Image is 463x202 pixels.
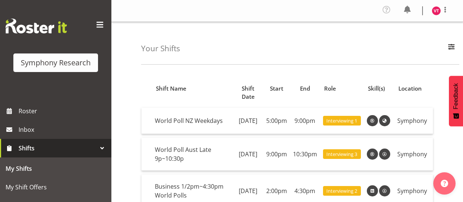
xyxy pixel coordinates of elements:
img: Rosterit website logo [6,19,67,33]
td: 9:00pm [263,138,290,171]
span: Inbox [19,124,108,135]
td: 5:00pm [263,108,290,134]
a: My Shift Offers [2,178,110,196]
div: Skill(s) [368,84,390,93]
span: Interviewing 3 [326,151,357,158]
div: Location [398,84,428,93]
span: Feedback [453,83,459,109]
span: Shifts [19,143,97,154]
span: Roster [19,105,108,117]
img: vala-tone11405.jpg [432,6,441,15]
td: Symphony [394,138,433,171]
div: Shift Date [237,84,259,101]
td: [DATE] [233,108,263,134]
div: Shift Name [156,84,229,93]
td: Symphony [394,108,433,134]
button: Feedback - Show survey [449,76,463,126]
img: help-xxl-2.png [441,180,448,187]
a: My Shifts [2,159,110,178]
div: End [294,84,316,93]
div: Start [267,84,286,93]
span: Interviewing 2 [326,188,357,195]
button: Filter Employees [444,40,459,57]
span: My Shifts [6,163,106,174]
div: Symphony Research [21,57,91,68]
div: Role [324,84,359,93]
td: 9:00pm [290,108,320,134]
td: [DATE] [233,138,263,171]
td: World Poll NZ Weekdays [152,108,233,134]
span: My Shift Offers [6,182,106,193]
td: 10:30pm [290,138,320,171]
span: Interviewing 1 [326,117,357,124]
h4: Your Shifts [141,44,180,53]
td: World Poll Aust Late 9p~10:30p [152,138,233,171]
